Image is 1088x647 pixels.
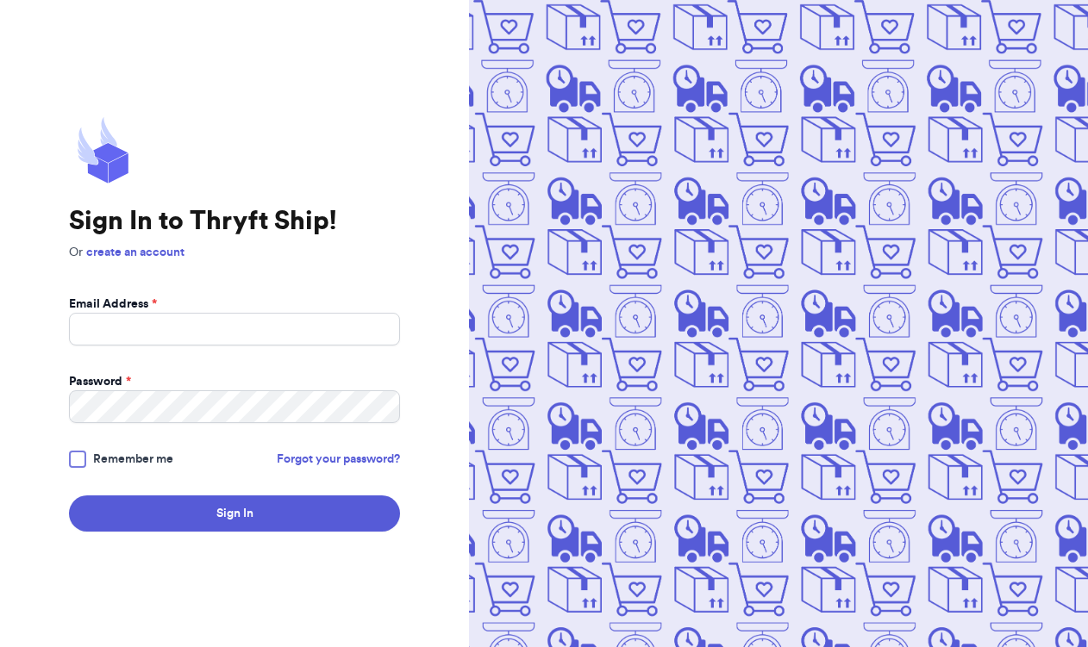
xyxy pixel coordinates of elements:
a: Forgot your password? [277,451,400,468]
p: Or [69,244,400,261]
label: Email Address [69,296,157,313]
span: Remember me [93,451,173,468]
a: create an account [86,246,184,258]
label: Password [69,373,131,390]
h1: Sign In to Thryft Ship! [69,206,400,237]
button: Sign In [69,495,400,532]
